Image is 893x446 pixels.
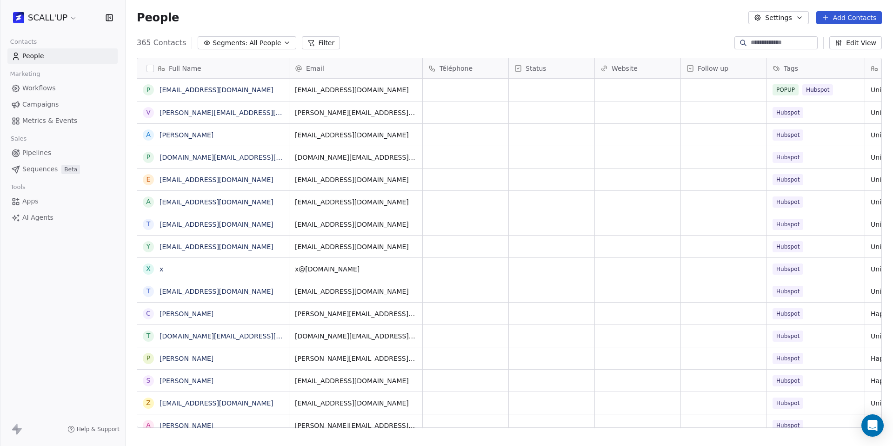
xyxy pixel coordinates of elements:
[423,58,508,78] div: Téléphone
[295,153,417,162] span: [DOMAIN_NAME][EMAIL_ADDRESS][DOMAIN_NAME]
[7,48,118,64] a: People
[7,145,118,161] a: Pipelines
[295,130,417,140] span: [EMAIL_ADDRESS][DOMAIN_NAME]
[861,414,884,437] div: Open Intercom Messenger
[160,332,328,340] a: [DOMAIN_NAME][EMAIL_ADDRESS][DOMAIN_NAME]
[249,38,281,48] span: All People
[773,308,803,319] span: Hubspot
[146,130,151,140] div: A
[137,79,289,428] div: grid
[160,221,273,228] a: [EMAIL_ADDRESS][DOMAIN_NAME]
[773,84,799,95] span: POPUP
[160,243,273,250] a: [EMAIL_ADDRESS][DOMAIN_NAME]
[773,420,803,431] span: Hubspot
[61,165,80,174] span: Beta
[146,108,151,117] div: v
[829,36,882,49] button: Edit View
[7,162,118,177] a: SequencesBeta
[22,148,51,158] span: Pipelines
[22,83,56,93] span: Workflows
[146,309,151,318] div: C
[147,242,151,251] div: y
[816,11,882,24] button: Add Contacts
[160,109,381,116] a: [PERSON_NAME][EMAIL_ADDRESS][PERSON_NAME][DOMAIN_NAME]
[595,58,680,78] div: Website
[6,35,41,49] span: Contacts
[7,180,29,194] span: Tools
[773,353,803,364] span: Hubspot
[147,376,151,385] div: S
[773,398,803,409] span: Hubspot
[147,152,150,162] div: p
[146,264,151,274] div: x
[306,64,324,73] span: Email
[802,84,833,95] span: Hubspot
[13,12,24,23] img: logo%20scall%20up%202%20(3).png
[11,10,79,26] button: SCALL'UP
[7,210,118,225] a: AI Agents
[773,174,803,185] span: Hubspot
[147,85,150,95] div: p
[147,219,151,229] div: t
[6,67,44,81] span: Marketing
[612,64,638,73] span: Website
[160,198,273,206] a: [EMAIL_ADDRESS][DOMAIN_NAME]
[146,420,151,430] div: A
[748,11,808,24] button: Settings
[137,37,186,48] span: 365 Contacts
[28,12,67,24] span: SCALL'UP
[160,131,213,139] a: [PERSON_NAME]
[773,107,803,118] span: Hubspot
[295,175,417,184] span: [EMAIL_ADDRESS][DOMAIN_NAME]
[169,64,201,73] span: Full Name
[440,64,473,73] span: Téléphone
[7,132,31,146] span: Sales
[509,58,594,78] div: Status
[295,376,417,385] span: [EMAIL_ADDRESS][DOMAIN_NAME]
[295,354,417,363] span: [PERSON_NAME][EMAIL_ADDRESS][PERSON_NAME][DOMAIN_NAME]
[147,286,151,296] div: t
[137,58,289,78] div: Full Name
[773,219,803,230] span: Hubspot
[22,51,44,61] span: People
[67,426,120,433] a: Help & Support
[773,375,803,386] span: Hubspot
[526,64,546,73] span: Status
[146,398,151,408] div: z
[295,287,417,296] span: [EMAIL_ADDRESS][DOMAIN_NAME]
[160,310,213,318] a: [PERSON_NAME]
[7,113,118,128] a: Metrics & Events
[160,288,273,295] a: [EMAIL_ADDRESS][DOMAIN_NAME]
[160,377,213,385] a: [PERSON_NAME]
[146,197,151,207] div: a
[22,100,59,109] span: Campaigns
[302,36,340,49] button: Filter
[7,97,118,112] a: Campaigns
[767,58,865,78] div: Tags
[22,213,53,223] span: AI Agents
[160,154,328,161] a: [DOMAIN_NAME][EMAIL_ADDRESS][DOMAIN_NAME]
[160,176,273,183] a: [EMAIL_ADDRESS][DOMAIN_NAME]
[7,81,118,96] a: Workflows
[22,164,58,174] span: Sequences
[213,38,247,48] span: Segments:
[773,152,803,163] span: Hubspot
[77,426,120,433] span: Help & Support
[7,194,118,209] a: Apps
[160,265,163,273] a: x
[295,421,417,430] span: [PERSON_NAME][EMAIL_ADDRESS][PERSON_NAME][DOMAIN_NAME]
[147,175,151,184] div: e
[147,331,151,341] div: t
[784,64,798,73] span: Tags
[773,264,803,275] span: Hubspot
[289,58,422,78] div: Email
[295,399,417,408] span: [EMAIL_ADDRESS][DOMAIN_NAME]
[22,196,39,206] span: Apps
[137,11,179,25] span: People
[295,108,417,117] span: [PERSON_NAME][EMAIL_ADDRESS][PERSON_NAME][DOMAIN_NAME]
[295,220,417,229] span: [EMAIL_ADDRESS][DOMAIN_NAME]
[295,309,417,318] span: [PERSON_NAME][EMAIL_ADDRESS][PERSON_NAME][DOMAIN_NAME]
[681,58,766,78] div: Follow up
[22,116,77,126] span: Metrics & Events
[295,242,417,251] span: [EMAIL_ADDRESS][DOMAIN_NAME]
